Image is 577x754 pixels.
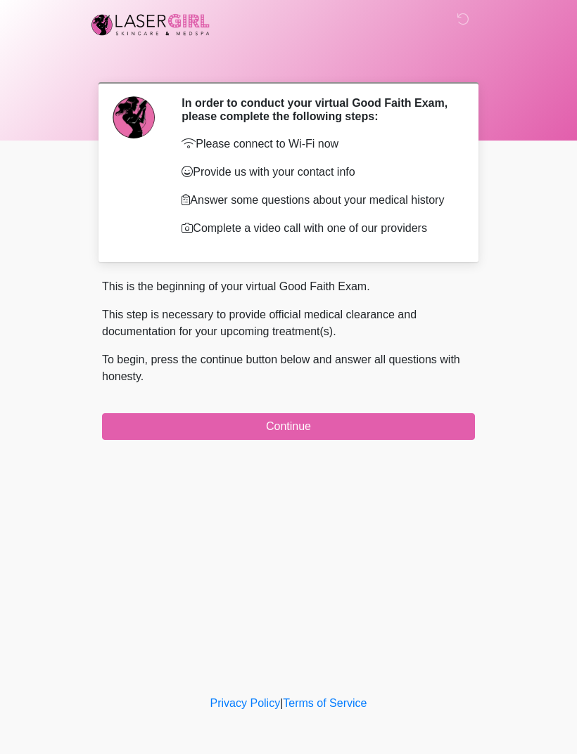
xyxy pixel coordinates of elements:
[182,220,454,237] p: Complete a video call with one of our providers
[102,306,475,340] p: This step is necessary to provide official medical clearance and documentation for your upcoming ...
[283,697,367,709] a: Terms of Service
[102,351,475,385] p: To begin, press the continue button below and answer all questions with honesty.
[210,697,281,709] a: Privacy Policy
[113,96,155,138] img: Agent Avatar
[88,11,213,39] img: Laser Girl Med Spa LLC Logo
[102,413,475,440] button: Continue
[91,51,486,77] h1: ‎ ‎
[182,136,454,152] p: Please connect to Wi-Fi now
[182,96,454,123] h2: In order to conduct your virtual Good Faith Exam, please complete the following steps:
[182,164,454,181] p: Provide us with your contact info
[102,278,475,295] p: This is the beginning of your virtual Good Faith Exam.
[280,697,283,709] a: |
[182,192,454,209] p: Answer some questions about your medical history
